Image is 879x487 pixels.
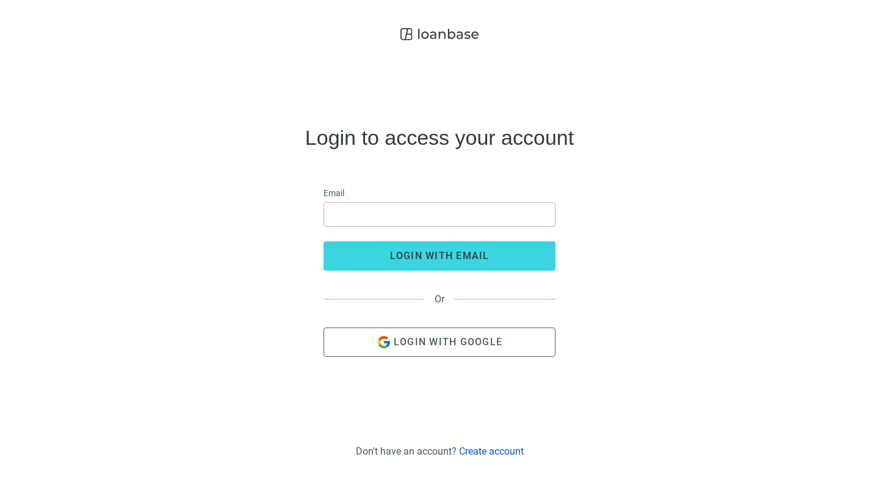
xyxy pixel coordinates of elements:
span: Login with Google [394,336,502,348]
button: Login with Google [324,328,555,357]
span: Or [424,293,455,305]
h4: Login to access your account [305,128,574,147]
span: Email [324,186,344,200]
div: Don't have an account? [356,445,524,457]
a: Create account [459,445,524,457]
span: login with email [390,250,490,262]
button: login with email [324,241,555,271]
